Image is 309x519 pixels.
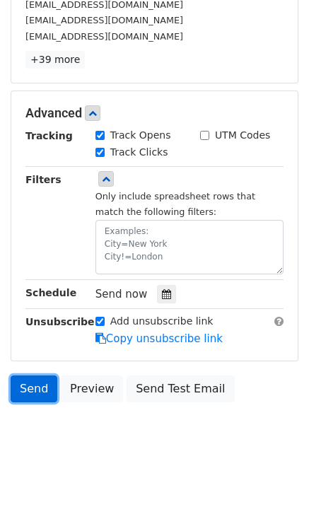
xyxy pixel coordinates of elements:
label: UTM Codes [215,128,270,143]
label: Add unsubscribe link [110,314,214,329]
strong: Filters [25,174,62,185]
small: [EMAIL_ADDRESS][DOMAIN_NAME] [25,15,183,25]
h5: Advanced [25,105,284,121]
span: Send now [95,288,148,301]
iframe: Chat Widget [238,451,309,519]
a: +39 more [25,51,85,69]
label: Track Clicks [110,145,168,160]
strong: Schedule [25,287,76,298]
small: [EMAIL_ADDRESS][DOMAIN_NAME] [25,31,183,42]
strong: Unsubscribe [25,316,95,327]
label: Track Opens [110,128,171,143]
a: Copy unsubscribe link [95,332,223,345]
a: Preview [61,375,123,402]
strong: Tracking [25,130,73,141]
a: Send Test Email [127,375,234,402]
small: Only include spreadsheet rows that match the following filters: [95,191,255,218]
a: Send [11,375,57,402]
